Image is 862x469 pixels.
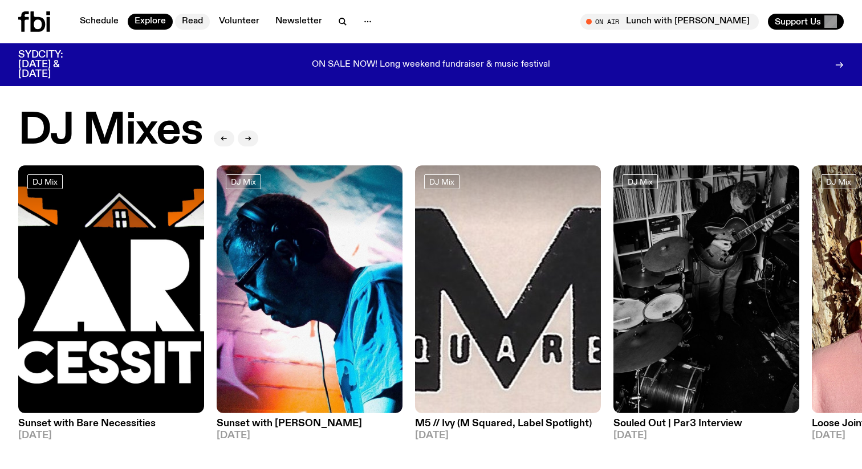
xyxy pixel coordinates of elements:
span: DJ Mix [826,177,851,186]
h3: Sunset with Bare Necessities [18,419,204,429]
a: DJ Mix [226,174,261,189]
button: Support Us [768,14,844,30]
a: Explore [128,14,173,30]
span: DJ Mix [32,177,58,186]
a: Sunset with Bare Necessities[DATE] [18,413,204,441]
a: Read [175,14,210,30]
h2: DJ Mixes [18,109,202,153]
span: [DATE] [415,431,601,441]
span: [DATE] [217,431,402,441]
span: DJ Mix [429,177,454,186]
h3: M5 // Ivy (M Squared, Label Spotlight) [415,419,601,429]
a: Schedule [73,14,125,30]
a: DJ Mix [623,174,658,189]
a: DJ Mix [424,174,460,189]
button: On AirLunch with [PERSON_NAME] [580,14,759,30]
img: Simon Caldwell stands side on, looking downwards. He has headphones on. Behind him is a brightly ... [217,165,402,413]
p: ON SALE NOW! Long weekend fundraiser & music festival [312,60,550,70]
a: Sunset with [PERSON_NAME][DATE] [217,413,402,441]
h3: Sunset with [PERSON_NAME] [217,419,402,429]
a: Newsletter [269,14,329,30]
a: Volunteer [212,14,266,30]
img: Bare Necessities [18,165,204,413]
span: Support Us [775,17,821,27]
h3: Souled Out | Par3 Interview [613,419,799,429]
a: DJ Mix [821,174,856,189]
a: DJ Mix [27,174,63,189]
span: DJ Mix [231,177,256,186]
span: DJ Mix [628,177,653,186]
span: [DATE] [613,431,799,441]
a: M5 // Ivy (M Squared, Label Spotlight)[DATE] [415,413,601,441]
span: [DATE] [18,431,204,441]
h3: SYDCITY: [DATE] & [DATE] [18,50,91,79]
a: Souled Out | Par3 Interview[DATE] [613,413,799,441]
